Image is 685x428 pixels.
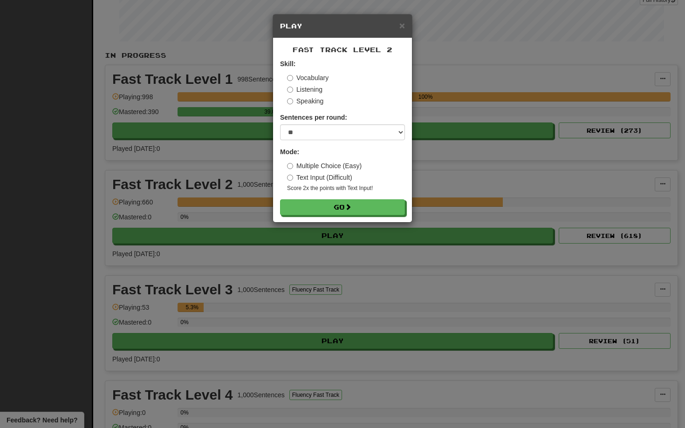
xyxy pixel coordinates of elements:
[399,20,405,30] button: Close
[287,75,293,81] input: Vocabulary
[287,161,362,170] label: Multiple Choice (Easy)
[280,113,347,122] label: Sentences per round:
[293,46,392,54] span: Fast Track Level 2
[280,148,299,156] strong: Mode:
[280,199,405,215] button: Go
[280,60,295,68] strong: Skill:
[287,85,322,94] label: Listening
[280,21,405,31] h5: Play
[287,184,405,192] small: Score 2x the points with Text Input !
[287,98,293,104] input: Speaking
[287,175,293,181] input: Text Input (Difficult)
[399,20,405,31] span: ×
[287,73,329,82] label: Vocabulary
[287,87,293,93] input: Listening
[287,163,293,169] input: Multiple Choice (Easy)
[287,96,323,106] label: Speaking
[287,173,352,182] label: Text Input (Difficult)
